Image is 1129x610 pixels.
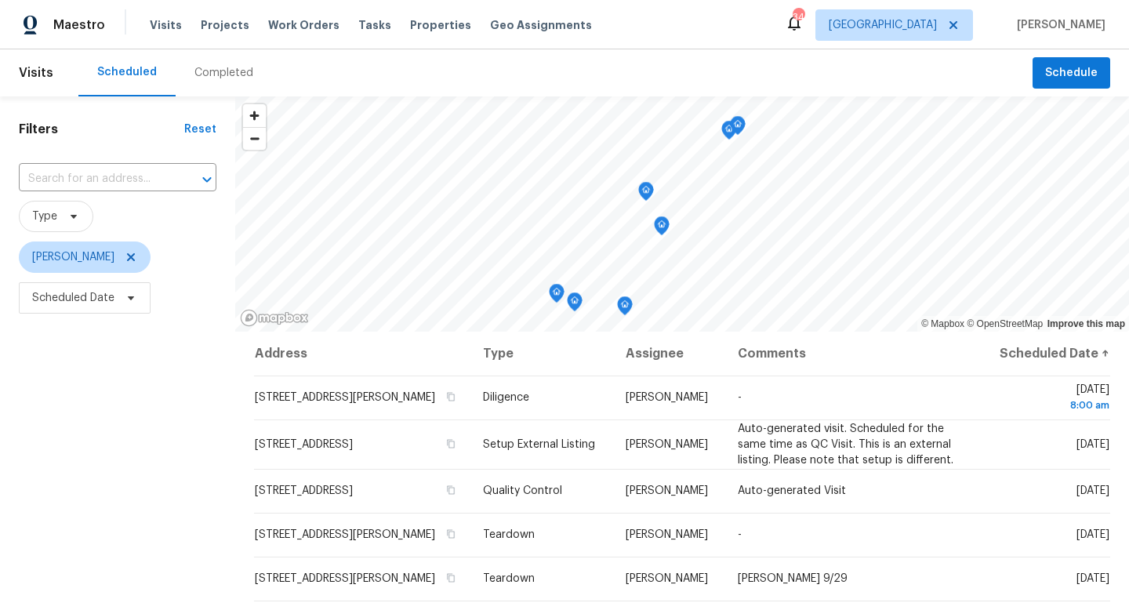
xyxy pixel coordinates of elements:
span: [DATE] [1076,529,1109,540]
span: [PERSON_NAME] [32,249,114,265]
span: Type [32,209,57,224]
a: Mapbox [921,318,964,329]
div: Map marker [730,116,746,140]
span: [GEOGRAPHIC_DATA] [829,17,937,33]
button: Zoom out [243,127,266,150]
div: 34 [793,9,804,25]
th: Type [470,332,613,376]
span: Quality Control [483,485,562,496]
span: Maestro [53,17,105,33]
span: [STREET_ADDRESS] [255,439,353,450]
span: Teardown [483,529,535,540]
a: Improve this map [1047,318,1125,329]
div: Map marker [654,216,670,241]
button: Copy Address [444,390,458,404]
button: Open [196,169,218,191]
div: Map marker [567,292,583,317]
div: Map marker [617,296,633,321]
span: Teardown [483,573,535,584]
a: Mapbox homepage [240,309,309,327]
span: [DATE] [1076,485,1109,496]
h1: Filters [19,122,184,137]
button: Copy Address [444,571,458,585]
button: Schedule [1033,57,1110,89]
span: [STREET_ADDRESS][PERSON_NAME] [255,529,435,540]
span: [DATE] [1076,439,1109,450]
div: Reset [184,122,216,137]
span: Auto-generated visit. Scheduled for the same time as QC Visit. This is an external listing. Pleas... [738,423,953,466]
span: [PERSON_NAME] 9/29 [738,573,848,584]
button: Copy Address [444,527,458,541]
span: Work Orders [268,17,339,33]
span: Auto-generated Visit [738,485,846,496]
th: Comments [725,332,982,376]
span: Schedule [1045,64,1098,83]
span: [PERSON_NAME] [626,392,708,403]
span: [PERSON_NAME] [626,529,708,540]
span: [PERSON_NAME] [626,439,708,450]
span: Projects [201,17,249,33]
button: Copy Address [444,483,458,497]
span: [STREET_ADDRESS][PERSON_NAME] [255,392,435,403]
input: Search for an address... [19,167,172,191]
span: [STREET_ADDRESS] [255,485,353,496]
th: Assignee [613,332,725,376]
span: [PERSON_NAME] [626,485,708,496]
span: Zoom out [243,128,266,150]
div: Map marker [638,182,654,206]
span: [PERSON_NAME] [626,573,708,584]
div: Completed [194,65,253,81]
div: Scheduled [97,64,157,80]
canvas: Map [235,96,1129,332]
div: Map marker [549,284,564,308]
span: Properties [410,17,471,33]
span: Scheduled Date [32,290,114,306]
span: Visits [150,17,182,33]
div: 8:00 am [994,398,1109,413]
span: [DATE] [1076,573,1109,584]
button: Copy Address [444,437,458,451]
th: Scheduled Date ↑ [982,332,1110,376]
th: Address [254,332,470,376]
span: Visits [19,56,53,90]
span: [PERSON_NAME] [1011,17,1105,33]
span: Setup External Listing [483,439,595,450]
span: Diligence [483,392,529,403]
a: OpenStreetMap [967,318,1043,329]
span: Tasks [358,20,391,31]
button: Zoom in [243,104,266,127]
span: [DATE] [994,384,1109,413]
span: Geo Assignments [490,17,592,33]
span: - [738,529,742,540]
span: - [738,392,742,403]
span: [STREET_ADDRESS][PERSON_NAME] [255,573,435,584]
div: Map marker [721,121,737,145]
